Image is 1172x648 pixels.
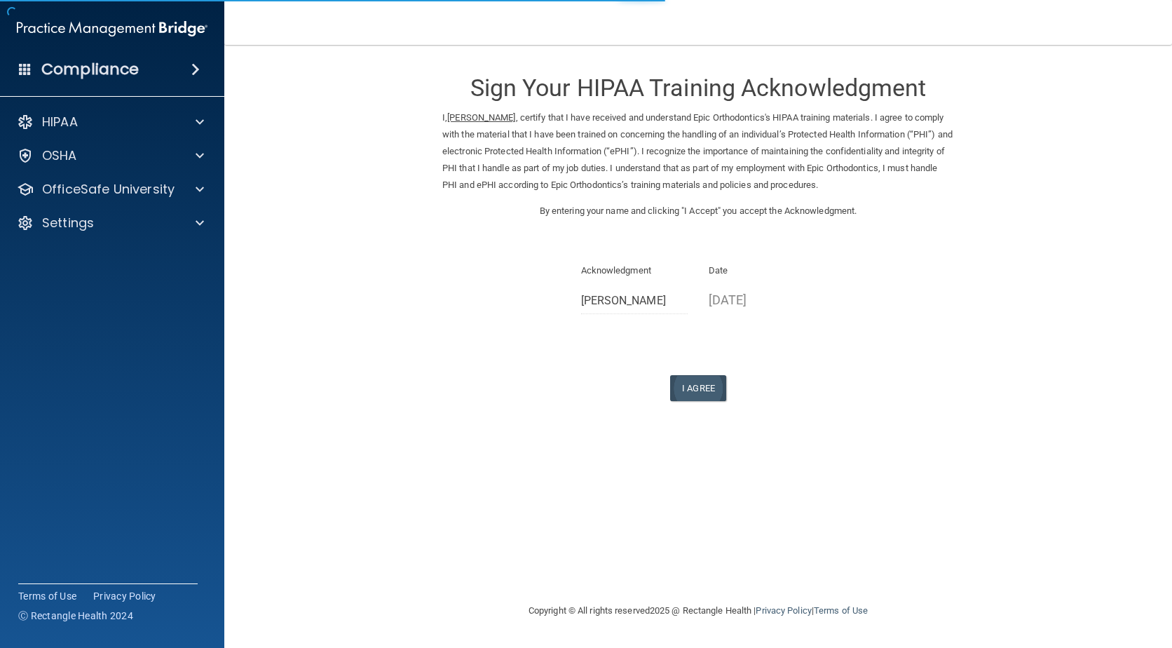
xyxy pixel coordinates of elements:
[709,262,816,279] p: Date
[709,288,816,311] p: [DATE]
[442,588,954,633] div: Copyright © All rights reserved 2025 @ Rectangle Health | |
[670,375,726,401] button: I Agree
[17,15,207,43] img: PMB logo
[814,605,868,616] a: Terms of Use
[42,147,77,164] p: OSHA
[442,109,954,194] p: I, , certify that I have received and understand Epic Orthodontics's HIPAA training materials. I ...
[18,609,133,623] span: Ⓒ Rectangle Health 2024
[17,147,204,164] a: OSHA
[581,288,688,314] input: Full Name
[18,589,76,603] a: Terms of Use
[42,215,94,231] p: Settings
[41,60,139,79] h4: Compliance
[42,114,78,130] p: HIPAA
[42,181,175,198] p: OfficeSafe University
[93,589,156,603] a: Privacy Policy
[756,605,811,616] a: Privacy Policy
[447,112,515,123] ins: [PERSON_NAME]
[17,181,204,198] a: OfficeSafe University
[17,215,204,231] a: Settings
[442,203,954,220] p: By entering your name and clicking "I Accept" you accept the Acknowledgment.
[581,262,688,279] p: Acknowledgment
[442,75,954,101] h3: Sign Your HIPAA Training Acknowledgment
[17,114,204,130] a: HIPAA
